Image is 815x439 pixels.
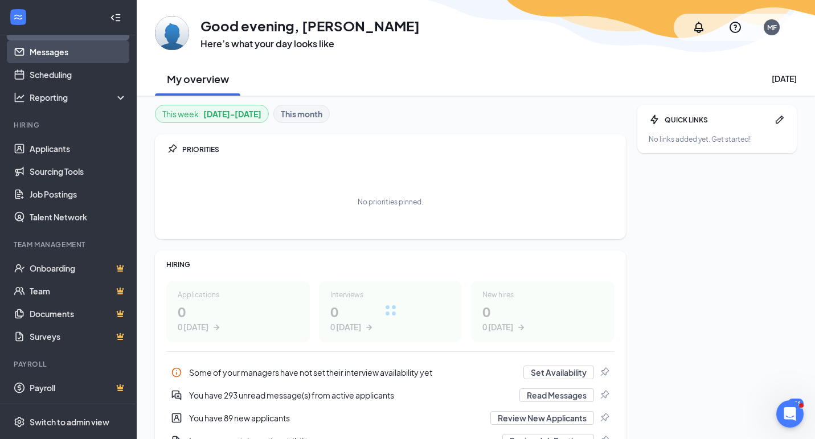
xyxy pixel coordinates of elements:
[14,92,25,103] svg: Analysis
[203,108,261,120] b: [DATE] - [DATE]
[774,114,785,125] svg: Pen
[599,367,610,378] svg: Pin
[30,257,127,280] a: OnboardingCrown
[490,411,594,425] button: Review New Applicants
[171,412,182,424] svg: UserEntity
[166,407,615,429] div: You have 89 new applicants
[665,115,769,125] div: QUICK LINKS
[767,23,777,32] div: MF
[30,183,127,206] a: Job Postings
[30,92,128,103] div: Reporting
[200,16,420,35] h1: Good evening, [PERSON_NAME]
[30,40,127,63] a: Messages
[166,384,615,407] a: DoubleChatActiveYou have 293 unread message(s) from active applicantsRead MessagesPin
[166,361,615,384] div: Some of your managers have not set their interview availability yet
[30,206,127,228] a: Talent Network
[30,137,127,160] a: Applicants
[30,160,127,183] a: Sourcing Tools
[358,197,423,207] div: No priorities pinned.
[523,366,594,379] button: Set Availability
[189,367,517,378] div: Some of your managers have not set their interview availability yet
[167,72,229,86] h2: My overview
[30,376,127,399] a: PayrollCrown
[166,407,615,429] a: UserEntityYou have 89 new applicantsReview New ApplicantsPin
[155,16,189,50] img: Mara Frisch
[692,20,706,34] svg: Notifications
[189,389,513,401] div: You have 293 unread message(s) from active applicants
[14,120,125,130] div: Hiring
[30,63,127,86] a: Scheduling
[171,367,182,378] svg: Info
[649,114,660,125] svg: Bolt
[599,389,610,401] svg: Pin
[599,412,610,424] svg: Pin
[14,359,125,369] div: Payroll
[171,389,182,401] svg: DoubleChatActive
[788,399,804,408] div: 356
[200,38,420,50] h3: Here’s what your day looks like
[519,388,594,402] button: Read Messages
[166,143,178,155] svg: Pin
[14,416,25,428] svg: Settings
[772,73,797,84] div: [DATE]
[30,325,127,348] a: SurveysCrown
[728,20,742,34] svg: QuestionInfo
[281,108,322,120] b: This month
[166,260,615,269] div: HIRING
[182,145,615,154] div: PRIORITIES
[162,108,261,120] div: This week :
[30,416,109,428] div: Switch to admin view
[14,240,125,249] div: Team Management
[166,384,615,407] div: You have 293 unread message(s) from active applicants
[649,134,785,144] div: No links added yet. Get started!
[166,361,615,384] a: InfoSome of your managers have not set their interview availability yetSet AvailabilityPin
[776,400,804,428] iframe: Intercom live chat
[13,11,24,23] svg: WorkstreamLogo
[110,12,121,23] svg: Collapse
[30,302,127,325] a: DocumentsCrown
[30,280,127,302] a: TeamCrown
[189,412,484,424] div: You have 89 new applicants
